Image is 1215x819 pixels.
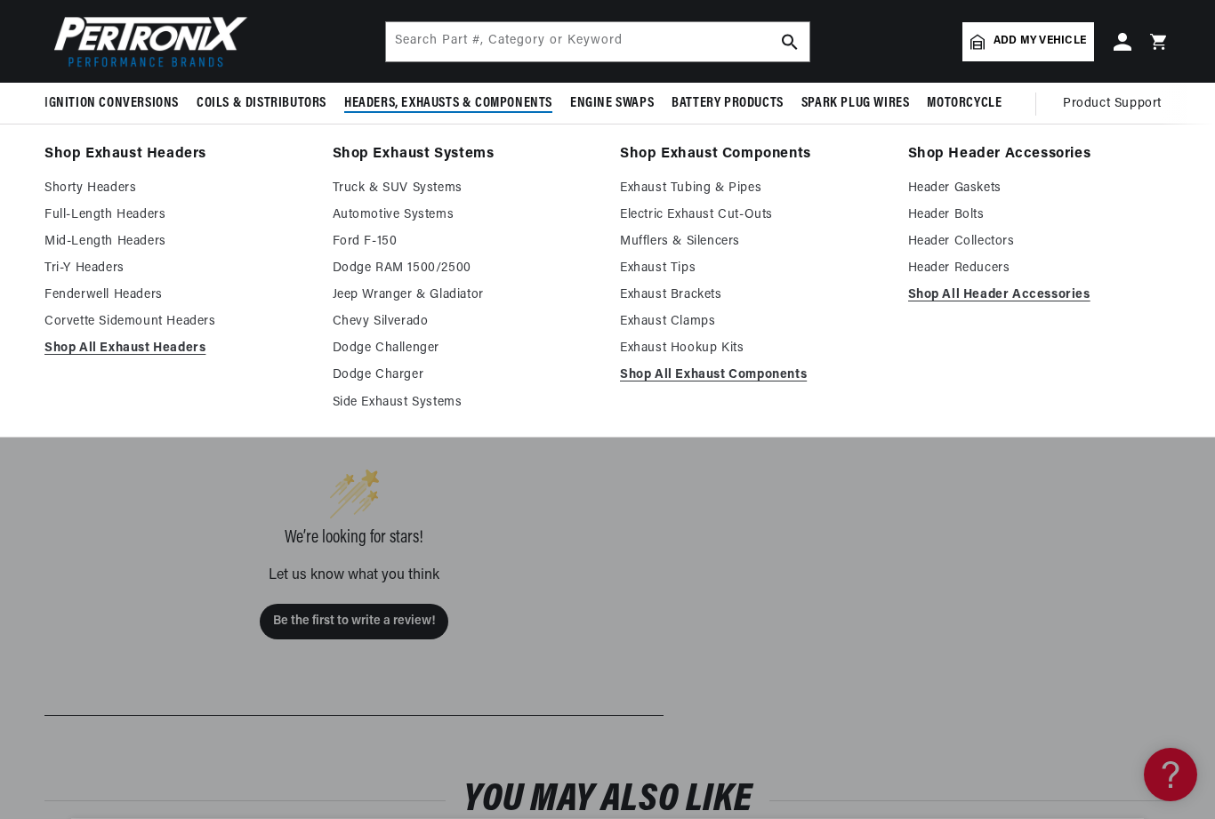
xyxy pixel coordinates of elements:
a: Full-Length Headers [44,205,308,226]
a: Header Bolts [908,205,1171,226]
a: Exhaust Hookup Kits [620,338,883,359]
a: Truck & SUV Systems [333,178,596,199]
summary: Ignition Conversions [44,83,188,124]
a: Shop Exhaust Headers [44,142,308,167]
a: Dodge Charger [333,365,596,386]
div: We’re looking for stars! [84,529,625,547]
a: Shop All Exhaust Components [620,365,883,386]
span: Add my vehicle [994,33,1086,50]
button: Be the first to write a review! [260,604,448,639]
a: Fenderwell Headers [44,285,308,306]
span: Spark Plug Wires [801,94,910,113]
button: search button [770,22,809,61]
summary: Product Support [1063,83,1171,125]
a: Shorty Headers [44,178,308,199]
a: Ford F-150 [333,231,596,253]
a: Corvette Sidemount Headers [44,311,308,333]
summary: Engine Swaps [561,83,663,124]
span: Product Support [1063,94,1162,114]
span: Headers, Exhausts & Components [344,94,552,113]
a: Electric Exhaust Cut-Outs [620,205,883,226]
a: Exhaust Clamps [620,311,883,333]
a: Header Collectors [908,231,1171,253]
h2: You may also like [44,783,1171,817]
summary: Coils & Distributors [188,83,335,124]
div: customer reviews [53,421,655,702]
a: Exhaust Tips [620,258,883,279]
a: Header Gaskets [908,178,1171,199]
input: Search Part #, Category or Keyword [386,22,809,61]
a: Shop Header Accessories [908,142,1171,167]
summary: Spark Plug Wires [793,83,919,124]
span: Ignition Conversions [44,94,179,113]
a: Shop Exhaust Components [620,142,883,167]
span: Engine Swaps [570,94,654,113]
a: Exhaust Brackets [620,285,883,306]
a: Side Exhaust Systems [333,392,596,414]
span: Coils & Distributors [197,94,326,113]
a: Tri-Y Headers [44,258,308,279]
a: Header Reducers [908,258,1171,279]
a: Shop All Exhaust Headers [44,338,308,359]
a: Dodge RAM 1500/2500 [333,258,596,279]
summary: Battery Products [663,83,793,124]
a: Add my vehicle [962,22,1094,61]
span: Motorcycle [927,94,1002,113]
summary: Headers, Exhausts & Components [335,83,561,124]
a: Jeep Wranger & Gladiator [333,285,596,306]
a: Mufflers & Silencers [620,231,883,253]
span: Battery Products [672,94,784,113]
a: Exhaust Tubing & Pipes [620,178,883,199]
a: Mid-Length Headers [44,231,308,253]
summary: Motorcycle [918,83,1010,124]
img: Pertronix [44,11,249,72]
a: Chevy Silverado [333,311,596,333]
a: Shop Exhaust Systems [333,142,596,167]
a: Automotive Systems [333,205,596,226]
div: Let us know what you think [84,568,625,582]
a: Shop All Header Accessories [908,285,1171,306]
a: Dodge Challenger [333,338,596,359]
